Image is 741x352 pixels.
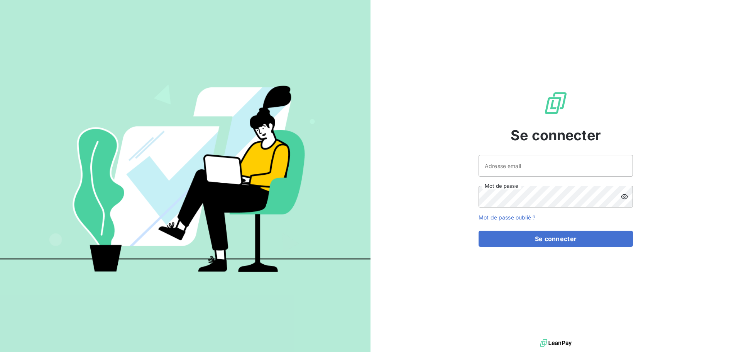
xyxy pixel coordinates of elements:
a: Mot de passe oublié ? [479,214,535,221]
span: Se connecter [511,125,601,146]
img: logo [540,337,572,349]
img: Logo LeanPay [543,91,568,116]
button: Se connecter [479,231,633,247]
input: placeholder [479,155,633,177]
